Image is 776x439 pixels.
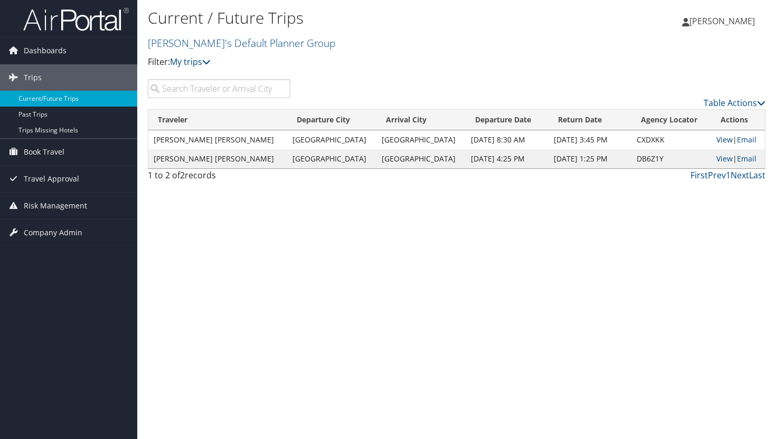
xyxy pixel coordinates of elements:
td: [PERSON_NAME] [PERSON_NAME] [148,149,287,168]
span: Company Admin [24,219,82,246]
td: [GEOGRAPHIC_DATA] [287,149,376,168]
p: Filter: [148,55,560,69]
th: Arrival City: activate to sort column ascending [376,110,466,130]
a: Email [737,154,756,164]
td: DB6Z1Y [631,149,711,168]
span: Book Travel [24,139,64,165]
td: [DATE] 1:25 PM [548,149,631,168]
a: [PERSON_NAME]'s Default Planner Group [148,36,338,50]
a: [PERSON_NAME] [682,5,765,37]
a: Prev [708,169,726,181]
a: View [716,135,733,145]
span: Trips [24,64,42,91]
th: Departure City: activate to sort column ascending [287,110,376,130]
span: Dashboards [24,37,67,64]
td: [PERSON_NAME] [PERSON_NAME] [148,130,287,149]
td: [GEOGRAPHIC_DATA] [376,130,466,149]
div: 1 to 2 of records [148,169,290,187]
a: Email [737,135,756,145]
th: Traveler: activate to sort column ascending [148,110,287,130]
td: [DATE] 8:30 AM [466,130,548,149]
span: Travel Approval [24,166,79,192]
th: Actions [711,110,765,130]
td: [GEOGRAPHIC_DATA] [376,149,466,168]
th: Agency Locator: activate to sort column ascending [631,110,711,130]
td: CXDXKK [631,130,711,149]
td: | [711,130,765,149]
a: View [716,154,733,164]
span: Risk Management [24,193,87,219]
a: 1 [726,169,731,181]
th: Return Date: activate to sort column ascending [548,110,631,130]
span: [PERSON_NAME] [689,15,755,27]
th: Departure Date: activate to sort column descending [466,110,548,130]
input: Search Traveler or Arrival City [148,79,290,98]
a: First [690,169,708,181]
a: My trips [170,56,211,68]
h1: Current / Future Trips [148,7,560,29]
span: 2 [180,169,185,181]
td: | [711,149,765,168]
a: Table Actions [704,97,765,109]
a: Next [731,169,749,181]
td: [DATE] 3:45 PM [548,130,631,149]
img: airportal-logo.png [23,7,129,32]
a: Last [749,169,765,181]
td: [DATE] 4:25 PM [466,149,548,168]
td: [GEOGRAPHIC_DATA] [287,130,376,149]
